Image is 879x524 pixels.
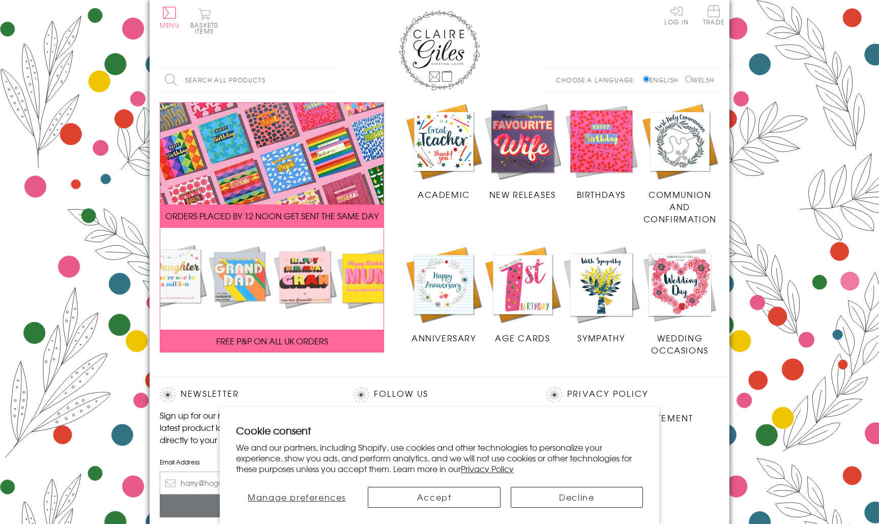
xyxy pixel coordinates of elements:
button: Manage preferences [236,487,358,508]
a: New Releases [483,102,562,201]
a: Privacy Policy [461,462,514,475]
input: Subscribe [160,494,333,517]
a: Log In [664,5,689,25]
span: Trade [703,5,724,25]
h2: Newsletter [160,387,333,402]
span: Academic [418,188,470,200]
input: Search [328,69,338,92]
a: Trade [703,5,724,27]
a: Birthdays [562,102,641,201]
a: Anniversary [404,245,483,344]
input: English [643,76,650,82]
label: Welsh [685,75,714,84]
span: Manage preferences [248,491,346,503]
a: Sympathy [562,245,641,344]
input: Search all products [160,69,338,92]
p: Sign up for our newsletter to receive the latest product launches, news and offers directly to yo... [160,409,333,446]
span: ORDERS PLACED BY 12 NOON GET SENT THE SAME DAY [165,210,378,222]
label: English [643,75,683,84]
p: We and our partners, including Shopify, use cookies and other technologies to personalize your ex... [236,442,643,474]
span: Birthdays [577,188,626,200]
span: Menu [160,20,180,30]
button: Menu [160,7,180,28]
a: Academic [404,102,483,201]
span: Communion and Confirmation [643,188,717,225]
button: Basket0 items [190,8,218,34]
h2: Follow Us [353,387,526,402]
button: Decline [511,487,643,508]
span: Wedding Occasions [651,332,708,356]
span: New Releases [489,188,556,200]
p: Choose a language: [556,75,641,84]
span: Age Cards [495,332,550,344]
input: Welsh [685,76,692,82]
span: 0 items [195,20,218,36]
a: Age Cards [483,245,562,344]
span: Anniversary [412,332,476,344]
img: Claire Giles Greetings Cards [399,10,480,91]
input: harry@hogwarts.edu [160,472,333,494]
a: Wedding Occasions [640,245,719,356]
label: Email Address [160,457,333,467]
button: Accept [368,487,500,508]
span: Sympathy [577,332,625,344]
h2: Cookie consent [236,423,643,438]
a: Privacy Policy [567,387,648,401]
span: FREE P&P ON ALL UK ORDERS [216,335,328,347]
a: Communion and Confirmation [640,102,719,225]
